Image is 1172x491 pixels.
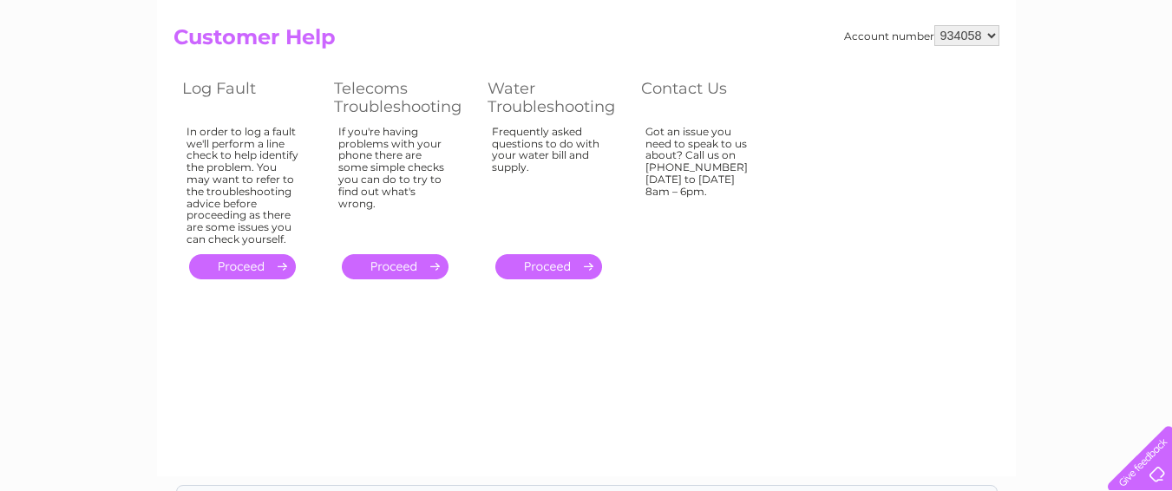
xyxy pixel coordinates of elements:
div: Clear Business is a trading name of Verastar Limited (registered in [GEOGRAPHIC_DATA] No. 3667643... [177,10,997,84]
img: logo.png [41,45,129,98]
h2: Customer Help [174,25,999,58]
th: Telecoms Troubleshooting [325,75,479,121]
a: . [189,254,296,279]
th: Log Fault [174,75,325,121]
th: Contact Us [632,75,784,121]
a: . [342,254,449,279]
a: . [495,254,602,279]
a: Energy [910,74,948,87]
a: 0333 014 3131 [845,9,965,30]
div: Account number [844,25,999,46]
div: If you're having problems with your phone there are some simple checks you can do to try to find ... [338,126,453,239]
a: Blog [1021,74,1046,87]
a: Contact [1057,74,1099,87]
th: Water Troubleshooting [479,75,632,121]
a: Log out [1115,74,1156,87]
div: In order to log a fault we'll perform a line check to help identify the problem. You may want to ... [187,126,299,245]
a: Telecoms [959,74,1011,87]
div: Frequently asked questions to do with your water bill and supply. [492,126,606,239]
div: Got an issue you need to speak to us about? Call us on [PHONE_NUMBER] [DATE] to [DATE] 8am – 6pm. [645,126,758,239]
a: Water [867,74,900,87]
